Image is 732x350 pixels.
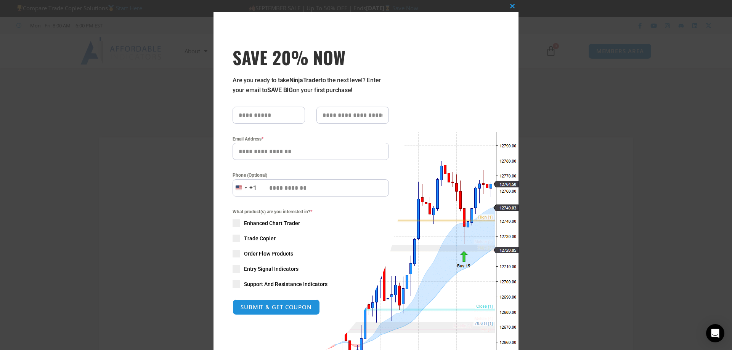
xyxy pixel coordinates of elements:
div: Open Intercom Messenger [706,324,724,342]
p: Are you ready to take to the next level? Enter your email to on your first purchase! [233,75,389,95]
button: Selected country [233,179,257,197]
span: Order Flow Products [244,250,293,257]
h3: SAVE 20% NOW [233,46,389,68]
label: Support And Resistance Indicators [233,280,389,288]
label: Phone (Optional) [233,171,389,179]
span: Trade Copier [244,235,276,242]
label: Email Address [233,135,389,143]
label: Order Flow Products [233,250,389,257]
label: Entry Signal Indicators [233,265,389,273]
span: What product(s) are you interested in? [233,208,389,216]
button: SUBMIT & GET COUPON [233,299,320,315]
span: Enhanced Chart Trader [244,219,300,227]
label: Trade Copier [233,235,389,242]
div: +1 [249,183,257,193]
label: Enhanced Chart Trader [233,219,389,227]
strong: SAVE BIG [267,86,293,94]
strong: NinjaTrader [289,77,321,84]
span: Support And Resistance Indicators [244,280,327,288]
span: Entry Signal Indicators [244,265,299,273]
